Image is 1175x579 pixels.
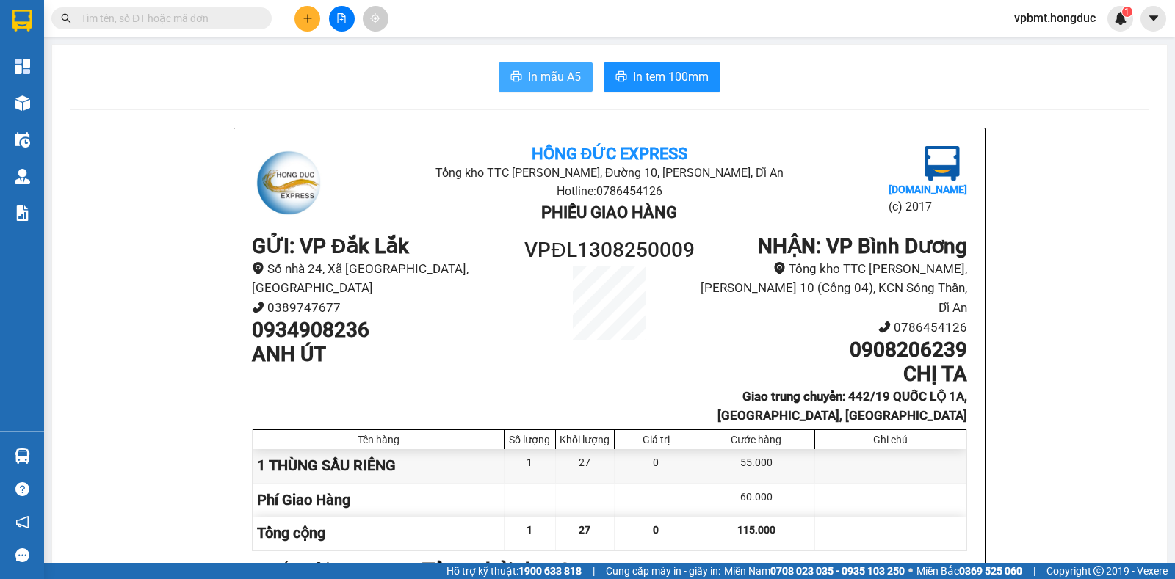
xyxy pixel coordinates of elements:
span: 0 [653,524,659,536]
img: dashboard-icon [15,59,30,74]
img: warehouse-icon [15,448,30,464]
span: 27 [579,524,590,536]
span: In tem 100mm [633,68,709,86]
li: Hotline: 0786454126 [371,182,847,200]
li: 0389747677 [252,298,520,318]
div: Cước hàng [702,434,811,445]
img: logo.jpg [925,146,960,181]
span: Hỗ trợ kỹ thuật: [446,563,582,579]
span: question-circle [15,482,29,496]
span: copyright [1093,566,1104,576]
div: 1 THÙNG SẦU RIÊNG [253,449,505,482]
span: ⚪️ [908,568,913,574]
div: 60.000 [698,484,815,517]
span: notification [15,515,29,529]
img: solution-icon [15,205,30,221]
span: caret-down [1147,12,1160,25]
button: caret-down [1140,6,1166,32]
span: environment [773,262,786,274]
span: phone [878,321,891,333]
button: printerIn tem 100mm [604,62,720,92]
span: Tổng cộng [257,524,325,542]
span: message [15,548,29,562]
button: printerIn mẫu A5 [499,62,593,92]
div: Giá trị [618,434,694,445]
b: Hồng Đức Express [532,145,688,163]
div: Số lượng [508,434,552,445]
div: Ghi chú [819,434,962,445]
li: (c) 2017 [889,197,967,216]
span: | [593,563,595,579]
div: Phí Giao Hàng [253,484,505,517]
li: 0786454126 [699,318,967,338]
img: logo-vxr [12,10,32,32]
div: 55.000 [698,449,815,482]
div: 1 [505,449,556,482]
strong: 0369 525 060 [959,565,1022,577]
li: Tổng kho TTC [PERSON_NAME], Đường 10, [PERSON_NAME], Dĩ An [371,164,847,182]
strong: 1900 633 818 [518,565,582,577]
span: aim [370,13,380,23]
div: Khối lượng [560,434,610,445]
span: printer [510,70,522,84]
h1: 0934908236 [252,318,520,343]
input: Tìm tên, số ĐT hoặc mã đơn [81,10,254,26]
span: | [1033,563,1035,579]
img: warehouse-icon [15,132,30,148]
sup: 1 [1122,7,1132,17]
strong: 0708 023 035 - 0935 103 250 [770,565,905,577]
span: Miền Nam [724,563,905,579]
span: Cung cấp máy in - giấy in: [606,563,720,579]
h1: CHỊ TA [699,362,967,387]
span: plus [303,13,313,23]
button: aim [363,6,388,32]
img: logo.jpg [252,146,325,219]
img: warehouse-icon [15,169,30,184]
li: Số nhà 24, Xã [GEOGRAPHIC_DATA], [GEOGRAPHIC_DATA] [252,259,520,298]
h1: ANH ÚT [252,342,520,367]
span: In mẫu A5 [528,68,581,86]
span: Miền Bắc [916,563,1022,579]
div: 27 [556,449,615,482]
span: environment [252,262,264,274]
div: Tên hàng [257,434,500,445]
b: GỬI : VP Đắk Lắk [252,234,409,258]
li: Tổng kho TTC [PERSON_NAME], [PERSON_NAME] 10 (Cổng 04), KCN Sóng Thần, Dĩ An [699,259,967,318]
b: NHẬN : VP Bình Dương [758,234,967,258]
span: 1 [527,524,532,536]
span: 115.000 [737,524,775,536]
b: [DOMAIN_NAME] [889,183,967,195]
span: phone [252,301,264,313]
span: file-add [336,13,347,23]
img: icon-new-feature [1114,12,1127,25]
button: file-add [329,6,355,32]
h1: 0908206239 [699,338,967,363]
button: plus [294,6,320,32]
b: Giao trung chuyển: 442/19 QUỐC LỘ 1A, [GEOGRAPHIC_DATA], [GEOGRAPHIC_DATA] [717,389,967,423]
span: vpbmt.hongduc [1002,9,1107,27]
img: warehouse-icon [15,95,30,111]
span: printer [615,70,627,84]
b: Phiếu giao hàng [541,203,677,222]
div: 0 [615,449,698,482]
h1: VPĐL1308250009 [520,234,699,266]
span: 1 [1124,7,1129,17]
span: search [61,13,71,23]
